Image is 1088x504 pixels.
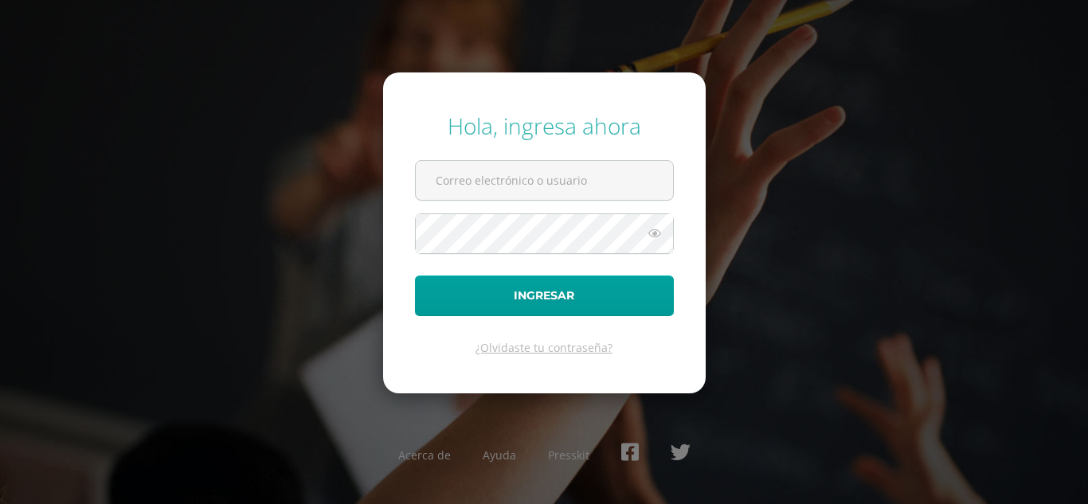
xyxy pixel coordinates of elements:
[415,111,674,141] div: Hola, ingresa ahora
[415,275,674,316] button: Ingresar
[483,447,516,463] a: Ayuda
[416,161,673,200] input: Correo electrónico o usuario
[548,447,589,463] a: Presskit
[476,340,612,355] a: ¿Olvidaste tu contraseña?
[398,447,451,463] a: Acerca de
